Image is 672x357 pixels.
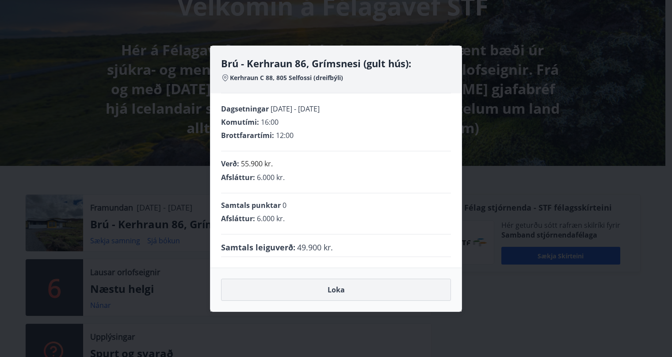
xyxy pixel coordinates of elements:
span: 0 [283,200,286,210]
span: Komutími : [221,117,259,127]
span: 16:00 [261,117,279,127]
span: Afsláttur : [221,214,255,223]
span: Kerhraun C 88, 805 Selfossi (dreifbýli) [230,73,343,82]
span: [DATE] - [DATE] [271,104,320,114]
span: 49.900 kr. [297,242,333,253]
span: Samtals leiguverð : [221,242,295,253]
span: 6.000 kr. [257,214,285,223]
span: Verð : [221,159,239,169]
span: Afsláttur : [221,173,255,182]
span: Brottfarartími : [221,131,274,140]
h4: Brú - Kerhraun 86, Grímsnesi (gult hús): [221,57,451,70]
span: 6.000 kr. [257,173,285,182]
p: 55.900 kr. [241,158,273,169]
span: Samtals punktar [221,200,281,210]
button: Loka [221,279,451,301]
span: 12:00 [276,131,294,140]
span: Dagsetningar [221,104,269,114]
